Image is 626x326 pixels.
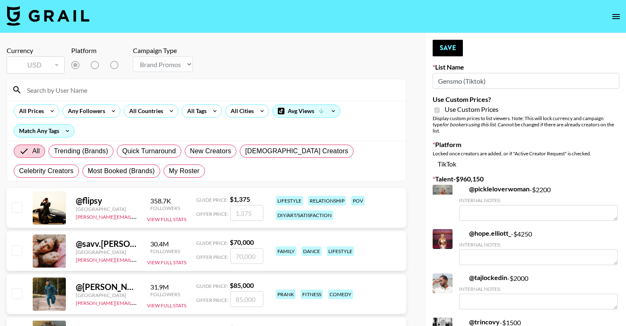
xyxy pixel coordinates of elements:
span: My Roster [169,166,200,176]
a: @hope.elliott_ [459,229,511,237]
div: TikTok [433,160,619,168]
label: Use Custom Prices? [433,95,619,104]
a: [PERSON_NAME][EMAIL_ADDRESS][DOMAIN_NAME] [76,298,198,306]
div: All Countries [124,105,165,117]
div: - $ 2200 [459,185,618,221]
span: Celebrity Creators [19,166,74,176]
span: [DEMOGRAPHIC_DATA] Creators [245,146,348,156]
button: View Full Stats [147,302,186,309]
span: Guide Price: [196,283,228,289]
input: 1,375 [230,205,263,221]
div: Display custom prices to list viewers. Note: This will lock currency and campaign type . Cannot b... [433,115,619,134]
span: All [32,146,40,156]
span: Offer Price: [196,211,229,217]
div: dance [301,246,322,256]
span: Offer Price: [196,254,229,260]
div: List locked to TikTok. [71,56,130,74]
span: Quick Turnaround [122,146,176,156]
div: All Cities [226,105,255,117]
div: @ savv.[PERSON_NAME] [76,239,137,249]
div: prank [276,290,296,299]
img: TikTok [459,319,466,325]
em: for bookers using this list [442,121,496,128]
div: Internal Notes: [459,286,618,292]
strong: $ 1,375 [230,195,250,203]
div: - $ 4250 [459,229,618,265]
div: Followers [150,291,180,297]
span: Most Booked (Brands) [88,166,155,176]
a: [PERSON_NAME][EMAIL_ADDRESS][DOMAIN_NAME] [76,212,198,220]
div: Currency [7,46,65,55]
button: View Full Stats [147,259,186,266]
div: fitness [301,290,323,299]
div: Followers [150,248,180,254]
div: Campaign Type [133,46,193,55]
strong: $ 85,000 [230,281,254,289]
input: Search by User Name [22,83,401,97]
img: TikTok [459,274,466,281]
div: 30.4M [150,240,180,248]
div: Internal Notes: [459,241,618,248]
div: Platform [71,46,130,55]
a: @trincovy [459,318,500,326]
div: [GEOGRAPHIC_DATA] [76,292,137,298]
div: comedy [328,290,353,299]
span: Guide Price: [196,240,228,246]
div: Followers [150,205,180,211]
div: USD [8,58,63,72]
div: All Tags [182,105,208,117]
div: relationship [308,196,346,205]
strong: $ 70,000 [230,238,254,246]
a: @pickleloverwoman [459,185,530,193]
div: @ [PERSON_NAME].[PERSON_NAME] [76,282,137,292]
div: [GEOGRAPHIC_DATA] [76,206,137,212]
span: Trending (Brands) [54,146,108,156]
span: New Creators [190,146,231,156]
div: lifestyle [276,196,303,205]
button: View Full Stats [147,216,186,222]
a: @tajlockedin [459,273,507,282]
input: 70,000 [230,248,263,264]
label: Platform [433,140,619,149]
div: Any Followers [63,105,107,117]
div: @ flipsy [76,196,137,206]
img: TikTok [459,186,466,192]
label: Talent - $ 960,150 [433,175,619,183]
input: 85,000 [230,291,263,307]
button: Save [433,40,463,56]
div: 31.9M [150,283,180,291]
div: [GEOGRAPHIC_DATA] [76,249,137,255]
div: diy/art/satisfaction [276,210,333,220]
span: Use Custom Prices [445,105,498,113]
div: family [276,246,296,256]
img: TikTok [459,230,466,237]
div: lifestyle [327,246,354,256]
div: Match Any Tags [14,125,74,137]
img: Grail Talent [7,6,89,26]
div: - $ 2000 [459,273,618,309]
div: pov [351,196,365,205]
span: Guide Price: [196,197,228,203]
div: Internal Notes: [459,197,618,203]
span: Offer Price: [196,297,229,303]
button: open drawer [608,8,624,25]
div: Avg Views [273,105,340,117]
div: 358.7K [150,197,180,205]
div: Currency is locked to USD [7,55,65,75]
a: [PERSON_NAME][EMAIL_ADDRESS][DOMAIN_NAME] [76,255,198,263]
div: Locked once creators are added, or if "Active Creator Request" is checked. [433,150,619,157]
div: All Prices [14,105,46,117]
label: List Name [433,63,619,71]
